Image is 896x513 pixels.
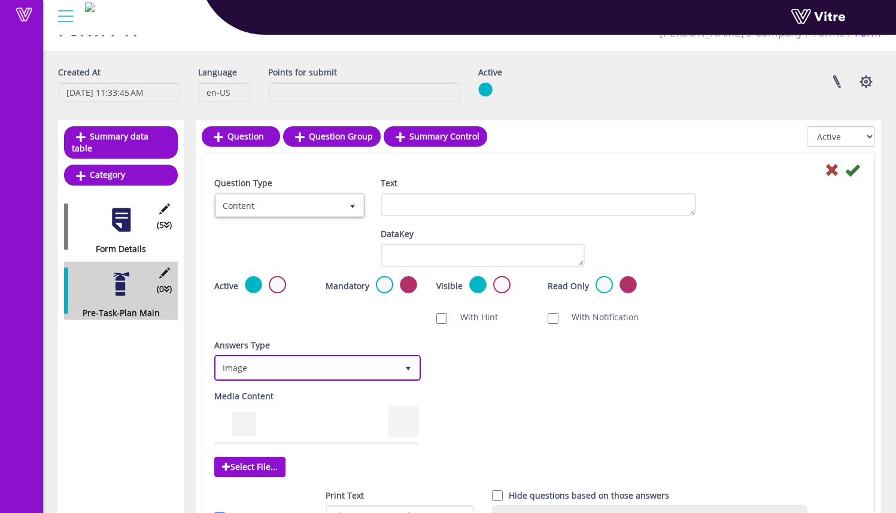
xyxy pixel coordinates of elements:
img: yes [478,82,493,97]
label: Language [198,66,237,79]
a: Question Group [283,126,381,147]
input: With Hint [436,313,447,324]
span: select [397,357,419,378]
div: Pre-Task-Plan Main [64,306,169,320]
a: Summary Control [384,126,487,147]
label: With Notification [560,311,639,324]
label: Print Text [326,489,364,502]
label: Answers Type [214,339,270,352]
label: Question Type [214,177,272,190]
label: Created At [58,66,101,79]
label: Mandatory [326,280,369,293]
span: (0 ) [157,283,172,296]
label: Text [381,177,397,190]
input: Hide question based on answer [492,490,503,501]
span: Content [216,195,342,216]
label: Media Content [214,390,274,403]
span: Select File... [214,457,285,477]
label: Read Only [548,280,589,293]
span: (5 ) [157,218,172,232]
span: Image [216,357,397,378]
label: Active [214,280,238,293]
input: With Notification [548,313,558,324]
a: Question [202,126,280,147]
label: DataKey [381,227,414,241]
span: select [342,195,363,216]
a: Category [64,165,178,185]
div: Form Details [64,242,169,256]
label: Visible [436,280,463,293]
label: Active [478,66,502,79]
label: Hide questions based on those answers [509,489,669,502]
img: Logo-Web.png [85,2,95,12]
label: Points for submit [268,66,337,79]
label: With Hint [448,311,498,324]
a: Summary data table [64,126,178,159]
